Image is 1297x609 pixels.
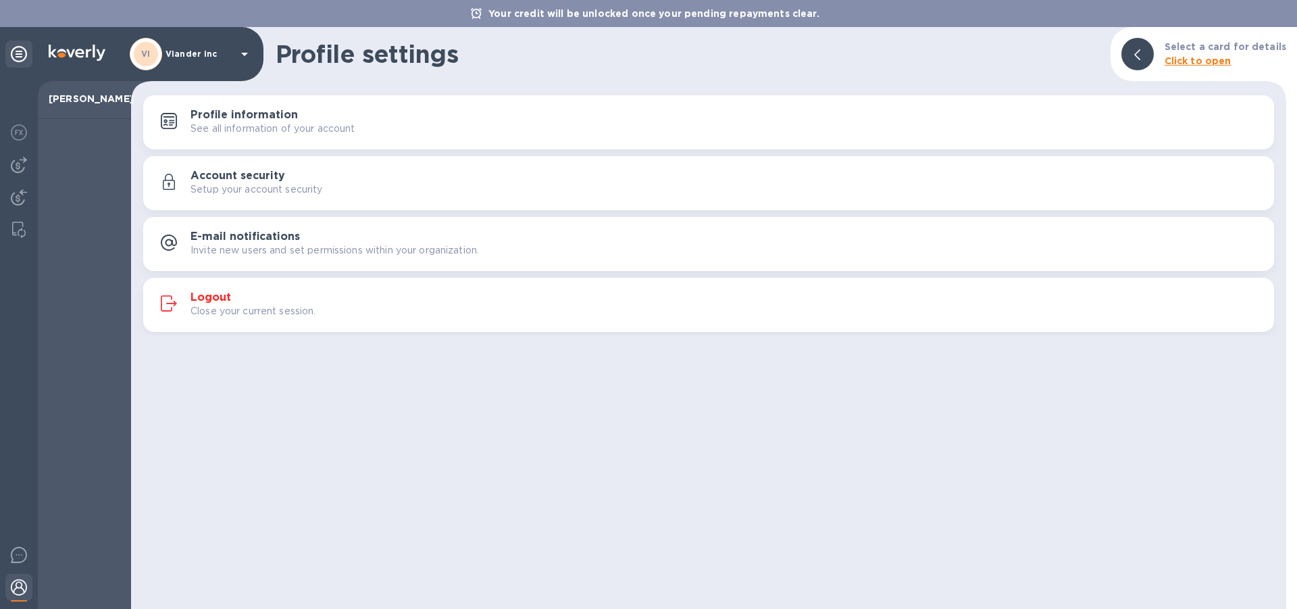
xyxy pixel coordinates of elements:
h3: Account security [190,170,285,182]
p: Viander inc [166,49,233,59]
b: Select a card for details [1165,41,1286,52]
h3: E-mail notifications [190,230,300,243]
h3: Logout [190,291,231,304]
img: Logo [49,45,105,61]
b: VI [141,49,151,59]
p: Close your current session. [190,304,316,318]
p: [PERSON_NAME] [49,92,120,105]
p: Invite new users and set permissions within your organization. [190,243,479,258]
h3: Profile information [190,109,298,122]
h1: Profile settings [276,40,1100,68]
button: LogoutClose your current session. [143,278,1274,332]
img: Foreign exchange [11,124,27,141]
p: Setup your account security [190,182,323,197]
button: Profile informationSee all information of your account [143,95,1274,149]
button: E-mail notificationsInvite new users and set permissions within your organization. [143,217,1274,271]
b: Your credit will be unlocked once your pending repayments clear. [488,8,819,19]
p: See all information of your account [190,122,355,136]
button: Account securitySetup your account security [143,156,1274,210]
b: Click to open [1165,55,1231,66]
